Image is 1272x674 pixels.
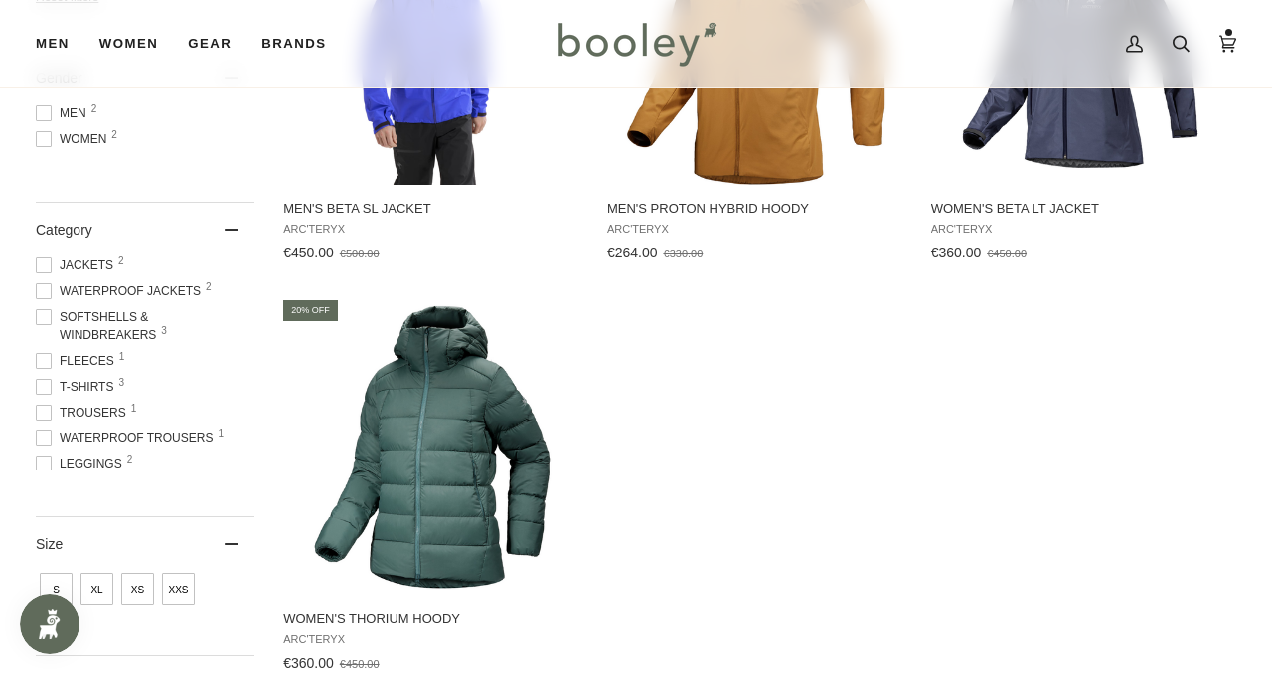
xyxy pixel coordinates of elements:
span: Arc'teryx [283,633,581,646]
span: €450.00 [340,658,380,670]
span: Size: XS [121,573,154,605]
span: Leggings [36,455,128,473]
span: 3 [161,326,167,336]
iframe: Button to open loyalty program pop-up [20,594,79,654]
span: €360.00 [283,655,334,671]
span: Men's Proton Hybrid Hoody [607,200,905,218]
span: €264.00 [607,245,658,260]
span: Size: XXS [162,573,195,605]
span: Fleeces [36,352,120,370]
span: Women's Beta LT Jacket [931,200,1229,218]
span: 1 [119,352,125,362]
span: €330.00 [664,248,704,259]
img: Booley [550,15,723,73]
span: Waterproof Trousers [36,429,219,447]
span: 2 [118,256,124,266]
span: €450.00 [987,248,1027,259]
span: Men [36,34,70,54]
span: Softshells & Windbreakers [36,308,254,344]
span: Size [36,536,63,552]
span: 3 [118,378,124,388]
span: 1 [218,429,224,439]
div: 20% off [283,300,338,321]
span: Men's Beta SL Jacket [283,200,581,218]
span: €500.00 [340,248,380,259]
span: 2 [91,104,97,114]
span: Men [36,104,92,122]
span: €360.00 [931,245,982,260]
span: 2 [111,130,117,140]
span: Arc'teryx [607,223,905,236]
span: 2 [127,455,133,465]
span: Brands [261,34,326,54]
span: €450.00 [283,245,334,260]
span: Size: XL [80,573,113,605]
span: 2 [206,282,212,292]
span: Arc'teryx [931,223,1229,236]
span: T-Shirts [36,378,119,396]
span: Trousers [36,404,132,421]
span: Women [99,34,158,54]
span: Waterproof Jackets [36,282,207,300]
span: Size: S [40,573,73,605]
span: 1 [131,404,137,414]
span: Arc'teryx [283,223,581,236]
span: Category [36,222,92,238]
span: Gear [188,34,232,54]
span: Women's Thorium Hoody [283,610,581,628]
span: Women [36,130,112,148]
span: Jackets [36,256,119,274]
img: Arc'teryx Women's Thorium Hoody Boxcar - Booley Galway [283,297,581,595]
